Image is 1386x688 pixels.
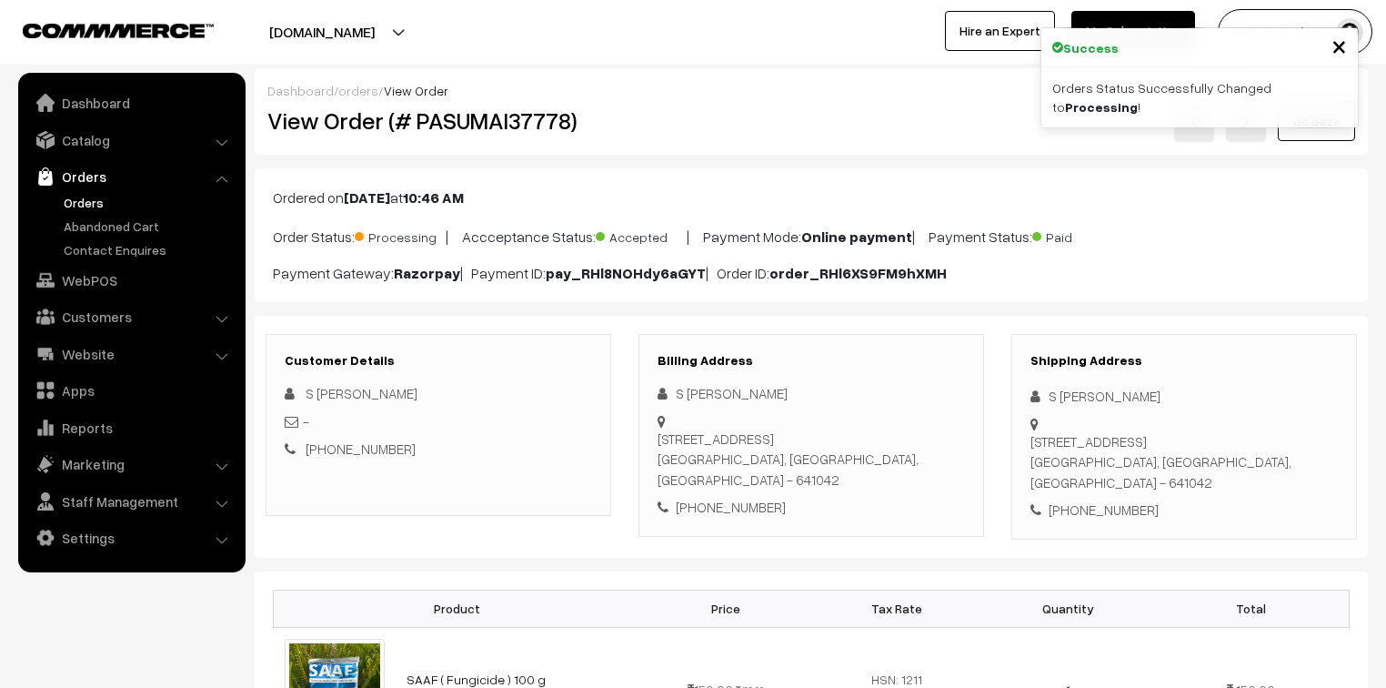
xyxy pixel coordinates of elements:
[403,188,464,207] b: 10:46 AM
[23,24,214,37] img: COMMMERCE
[394,264,460,282] b: Razorpay
[546,264,706,282] b: pay_RHl8NOHdy6aGYT
[273,187,1350,208] p: Ordered on at
[1030,431,1338,493] div: [STREET_ADDRESS] [GEOGRAPHIC_DATA], [GEOGRAPHIC_DATA], [GEOGRAPHIC_DATA] - 641042
[658,497,965,518] div: [PHONE_NUMBER]
[801,228,912,246] b: Online payment
[1218,9,1372,55] button: Pasumai Thotta…
[285,353,592,369] h3: Customer Details
[1331,32,1347,59] button: Close
[23,521,239,554] a: Settings
[59,217,239,236] a: Abandoned Cart
[1032,223,1123,247] span: Paid
[1030,353,1338,369] h3: Shipping Address
[596,223,687,247] span: Accepted
[23,124,239,157] a: Catalog
[23,338,239,370] a: Website
[1041,67,1358,127] div: Orders Status Successfully Changed to !
[1065,99,1138,115] strong: Processing
[1030,386,1338,407] div: S [PERSON_NAME]
[1336,18,1363,46] img: user
[1331,28,1347,62] span: ×
[640,590,811,627] th: Price
[273,262,1350,284] p: Payment Gateway: | Payment ID: | Order ID:
[306,440,416,457] a: [PHONE_NUMBER]
[811,590,982,627] th: Tax Rate
[273,223,1350,248] p: Order Status: | Accceptance Status: | Payment Mode: | Payment Status:
[658,353,965,369] h3: Billing Address
[23,374,239,407] a: Apps
[384,83,448,98] span: View Order
[267,83,334,98] a: Dashboard
[982,590,1153,627] th: Quantity
[267,106,612,135] h2: View Order (# PASUMAI37778)
[1153,590,1349,627] th: Total
[1063,38,1119,57] strong: Success
[1030,500,1338,521] div: [PHONE_NUMBER]
[206,9,438,55] button: [DOMAIN_NAME]
[23,160,239,193] a: Orders
[23,448,239,481] a: Marketing
[267,81,1355,100] div: / /
[658,383,965,404] div: S [PERSON_NAME]
[945,11,1055,51] a: Hire an Expert
[306,385,417,401] span: S [PERSON_NAME]
[769,264,947,282] b: order_RHl6XS9FM9hXMH
[658,429,965,491] div: [STREET_ADDRESS] [GEOGRAPHIC_DATA], [GEOGRAPHIC_DATA], [GEOGRAPHIC_DATA] - 641042
[338,83,378,98] a: orders
[407,672,546,687] a: SAAF ( Fungicide ) 100 g
[344,188,390,207] b: [DATE]
[285,411,592,432] div: -
[23,411,239,444] a: Reports
[23,300,239,333] a: Customers
[23,18,182,40] a: COMMMERCE
[355,223,446,247] span: Processing
[1071,11,1195,51] a: My Subscription
[59,193,239,212] a: Orders
[23,86,239,119] a: Dashboard
[23,485,239,518] a: Staff Management
[23,264,239,297] a: WebPOS
[59,240,239,259] a: Contact Enquires
[274,590,640,627] th: Product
